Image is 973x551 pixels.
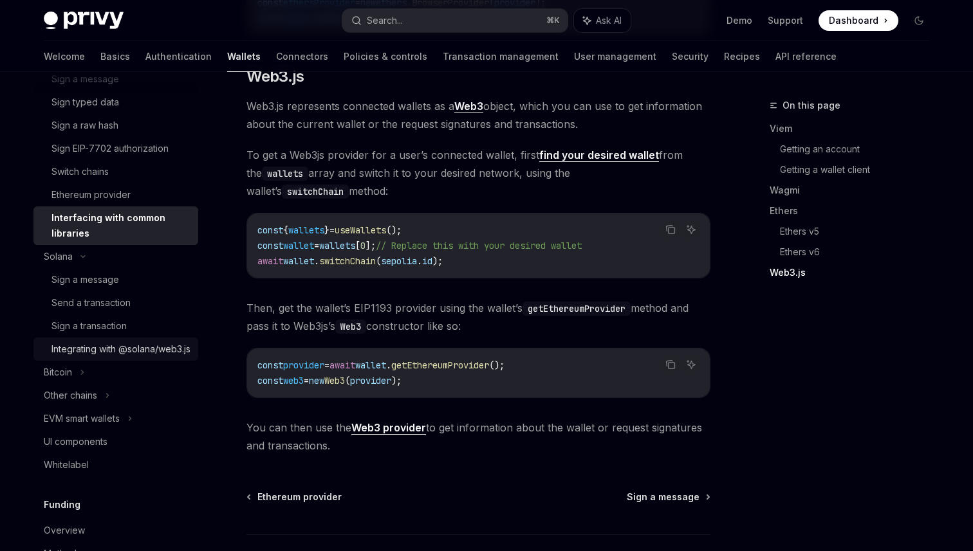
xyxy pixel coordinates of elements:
span: // Replace this with your desired wallet [376,240,582,251]
a: Ethers [770,201,940,221]
span: ); [391,375,402,386]
span: wallet [283,240,314,251]
button: Toggle dark mode [909,10,929,31]
a: Sign a message [627,491,709,503]
button: Ask AI [683,356,700,373]
div: Whitelabel [44,457,89,473]
span: Web3.js represents connected wallets as a object, which you can use to get information about the ... [246,97,710,133]
a: User management [574,41,656,72]
a: Ethers v5 [780,221,940,242]
a: Sign a message [33,268,198,291]
a: Demo [727,14,752,27]
a: Security [672,41,709,72]
div: Sign a transaction [51,318,127,334]
a: Wallets [227,41,261,72]
div: Other chains [44,388,97,403]
span: const [257,224,283,236]
a: Basics [100,41,130,72]
a: UI components [33,430,198,453]
a: Wagmi [770,180,940,201]
a: Policies & controls [344,41,427,72]
span: Sign a message [627,491,700,503]
div: Ethereum provider [51,187,131,203]
a: Getting an account [780,139,940,159]
span: = [329,224,335,236]
a: Recipes [724,41,760,72]
span: wallets [288,224,324,236]
span: provider [350,375,391,386]
span: wallet [283,255,314,267]
span: . [417,255,422,267]
strong: Web3 provider [351,421,426,434]
button: Copy the contents from the code block [662,221,679,238]
div: Search... [367,13,403,28]
span: 0 [360,240,366,251]
span: Ask AI [596,14,622,27]
a: find your desired wallet [539,149,659,162]
span: await [257,255,283,267]
span: Then, get the wallet’s EIP1193 provider using the wallet’s method and pass it to Web3js’s constru... [246,299,710,335]
span: Dashboard [829,14,878,27]
h5: Funding [44,497,80,512]
div: Sign EIP-7702 authorization [51,141,169,156]
a: API reference [775,41,837,72]
button: Ask AI [574,9,631,32]
span: ( [376,255,381,267]
span: Ethereum provider [257,491,342,503]
span: . [386,359,391,371]
span: ⌘ K [546,15,560,26]
span: Web3 [324,375,345,386]
span: id [422,255,432,267]
span: wallets [319,240,355,251]
span: You can then use the to get information about the wallet or request signatures and transactions. [246,419,710,455]
a: Connectors [276,41,328,72]
span: wallet [355,359,386,371]
a: Sign a transaction [33,314,198,338]
div: Sign a raw hash [51,118,118,133]
span: ); [432,255,443,267]
a: Overview [33,519,198,542]
a: Ethereum provider [33,183,198,206]
span: const [257,375,283,386]
span: switchChain [319,255,376,267]
a: Whitelabel [33,453,198,476]
span: web3 [283,375,304,386]
a: Web3 [454,100,483,113]
span: useWallets [335,224,386,236]
span: ]; [366,240,376,251]
img: dark logo [44,12,124,30]
span: } [324,224,329,236]
code: switchChain [282,185,349,199]
span: const [257,240,283,251]
span: ( [345,375,350,386]
span: . [314,255,319,267]
span: On this page [783,98,840,113]
span: To get a Web3js provider for a user’s connected wallet, first from the array and switch it to you... [246,146,710,200]
a: Viem [770,118,940,139]
div: UI components [44,434,107,449]
a: Switch chains [33,160,198,183]
a: Welcome [44,41,85,72]
a: Sign typed data [33,91,198,114]
div: Bitcoin [44,365,72,380]
button: Copy the contents from the code block [662,356,679,373]
div: EVM smart wallets [44,411,120,426]
a: Ethers v6 [780,242,940,262]
a: Interfacing with common libraries [33,206,198,245]
span: provider [283,359,324,371]
span: (); [386,224,402,236]
div: Sign a message [51,272,119,287]
div: Sign typed data [51,95,119,110]
a: Sign EIP-7702 authorization [33,137,198,160]
a: Transaction management [443,41,559,72]
span: = [314,240,319,251]
a: Send a transaction [33,291,198,314]
span: new [309,375,324,386]
span: sepolia [381,255,417,267]
span: await [329,359,355,371]
span: [ [355,240,360,251]
span: const [257,359,283,371]
a: Getting a wallet client [780,159,940,180]
a: Dashboard [819,10,898,31]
